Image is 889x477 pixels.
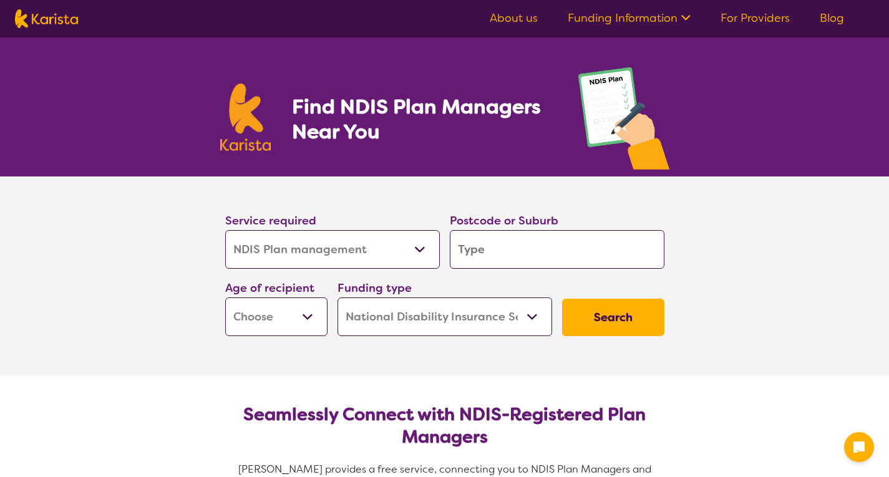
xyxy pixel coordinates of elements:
label: Postcode or Suburb [450,213,558,228]
h1: Find NDIS Plan Managers Near You [292,94,553,144]
a: Blog [820,11,844,26]
a: For Providers [721,11,790,26]
label: Funding type [338,281,412,296]
img: Karista logo [15,9,78,28]
a: About us [490,11,538,26]
a: Funding Information [568,11,691,26]
label: Age of recipient [225,281,314,296]
img: Karista logo [220,84,271,151]
h2: Seamlessly Connect with NDIS-Registered Plan Managers [235,403,654,448]
img: plan-management [578,67,669,176]
label: Service required [225,213,316,228]
button: Search [562,299,664,336]
input: Type [450,230,664,269]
